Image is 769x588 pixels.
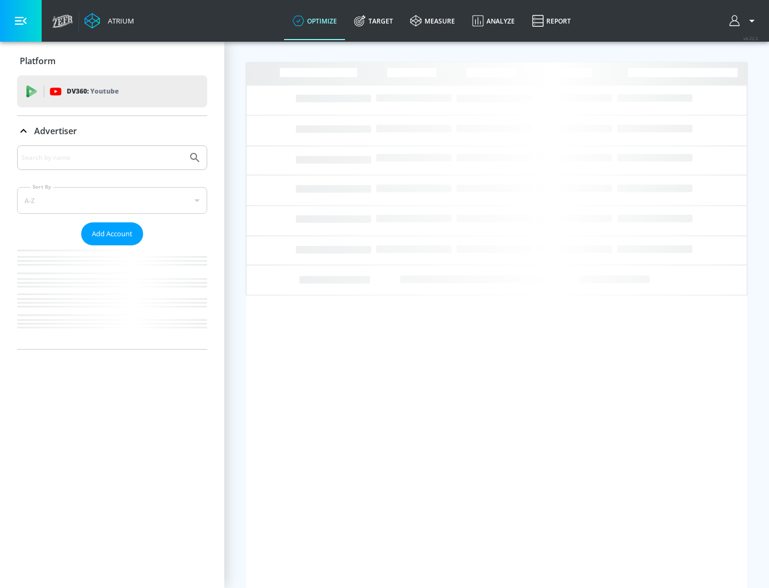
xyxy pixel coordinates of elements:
a: optimize [284,2,346,40]
span: v 4.22.2 [743,35,758,41]
label: Sort By [30,183,53,190]
div: A-Z [17,187,207,214]
a: measure [402,2,464,40]
div: Platform [17,46,207,76]
p: Advertiser [34,125,77,137]
a: Report [523,2,579,40]
p: Platform [20,55,56,67]
a: Atrium [84,13,134,29]
input: Search by name [21,151,183,165]
div: Atrium [104,16,134,26]
div: Advertiser [17,145,207,349]
p: Youtube [90,86,119,97]
a: Target [346,2,402,40]
p: DV360: [67,86,119,97]
div: Advertiser [17,116,207,146]
div: DV360: Youtube [17,75,207,107]
button: Add Account [81,222,143,245]
nav: list of Advertiser [17,245,207,349]
a: Analyze [464,2,523,40]
span: Add Account [92,228,132,240]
